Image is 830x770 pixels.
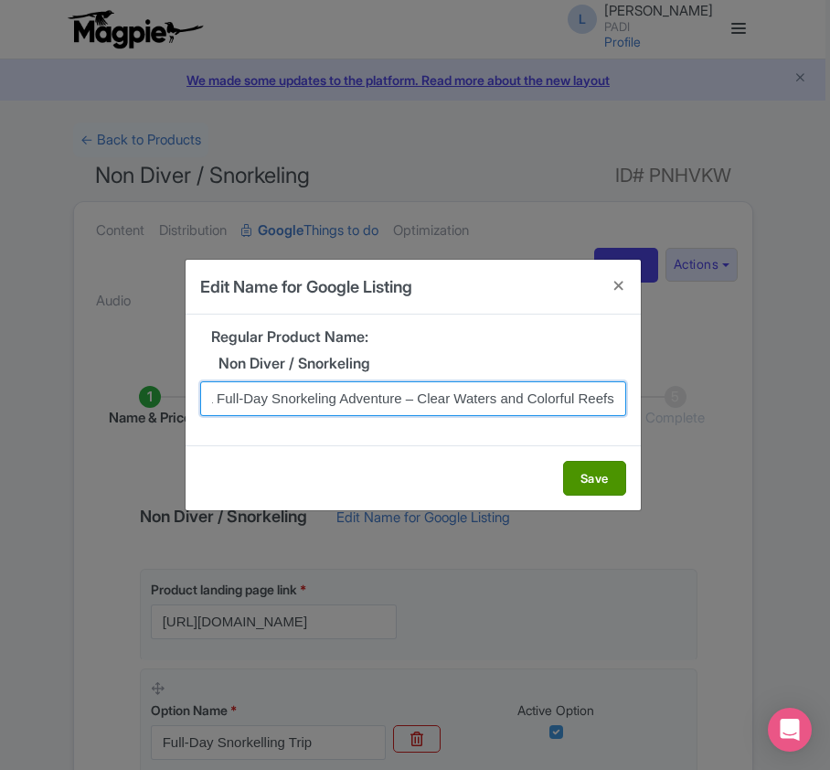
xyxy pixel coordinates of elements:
button: Close [597,260,641,312]
h4: Edit Name for Google Listing [200,274,412,299]
div: Open Intercom Messenger [768,708,812,752]
h5: Regular Product Name: [200,329,626,346]
input: Name for Product on Google [200,381,626,416]
button: Save [563,461,626,496]
h5: Non Diver / Snorkeling [200,356,626,372]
